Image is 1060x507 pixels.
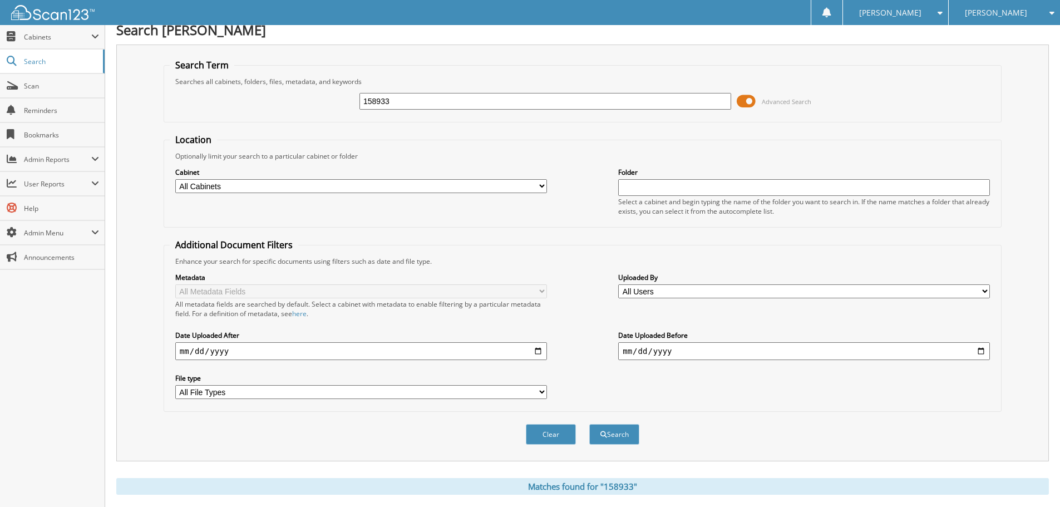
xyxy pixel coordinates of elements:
button: Search [589,424,639,445]
label: Cabinet [175,168,547,177]
div: Optionally limit your search to a particular cabinet or folder [170,151,995,161]
label: File type [175,373,547,383]
span: Scan [24,81,99,91]
span: Admin Menu [24,228,91,238]
span: [PERSON_NAME] [859,9,921,16]
input: end [618,342,990,360]
span: [PERSON_NAME] [965,9,1027,16]
label: Date Uploaded After [175,331,547,340]
span: Bookmarks [24,130,99,140]
span: Help [24,204,99,213]
div: Select a cabinet and begin typing the name of the folder you want to search in. If the name match... [618,197,990,216]
label: Folder [618,168,990,177]
span: User Reports [24,179,91,189]
div: Enhance your search for specific documents using filters such as date and file type. [170,257,995,266]
img: scan123-logo-white.svg [11,5,95,20]
label: Metadata [175,273,547,282]
div: Matches found for "158933" [116,478,1049,495]
iframe: Chat Widget [1004,454,1060,507]
a: here [292,309,307,318]
legend: Search Term [170,59,234,71]
legend: Additional Document Filters [170,239,298,251]
div: Searches all cabinets, folders, files, metadata, and keywords [170,77,995,86]
h1: Search [PERSON_NAME] [116,21,1049,39]
span: Cabinets [24,32,91,42]
div: All metadata fields are searched by default. Select a cabinet with metadata to enable filtering b... [175,299,547,318]
span: Advanced Search [762,97,811,106]
span: Admin Reports [24,155,91,164]
label: Date Uploaded Before [618,331,990,340]
input: start [175,342,547,360]
span: Search [24,57,97,66]
span: Reminders [24,106,99,115]
label: Uploaded By [618,273,990,282]
button: Clear [526,424,576,445]
legend: Location [170,134,217,146]
span: Announcements [24,253,99,262]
